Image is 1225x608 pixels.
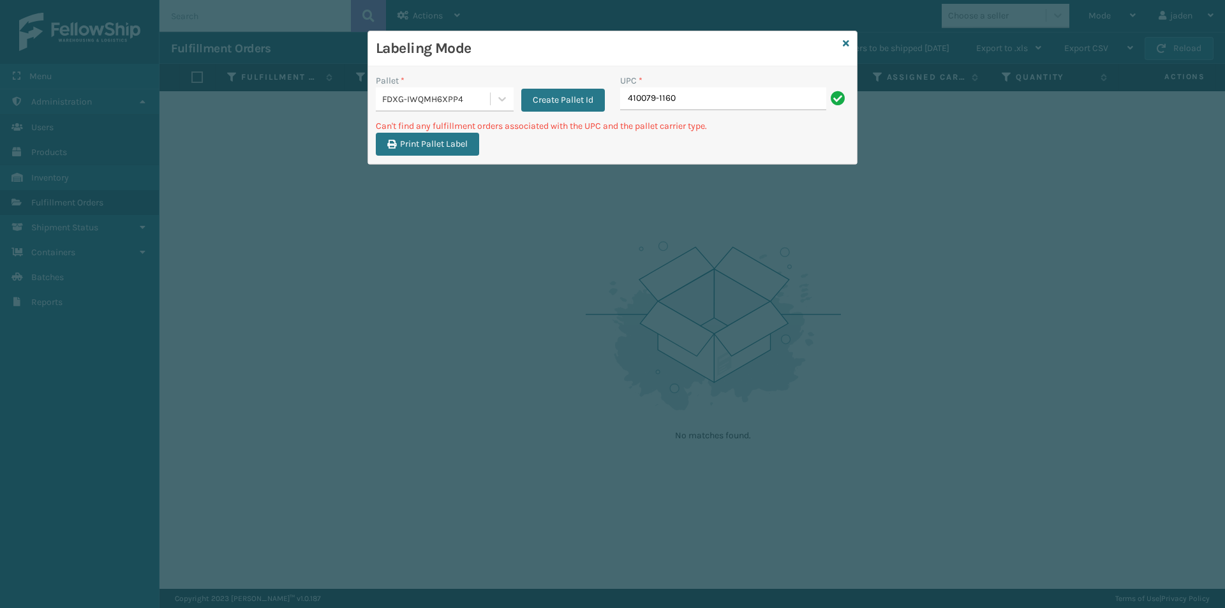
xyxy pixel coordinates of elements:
[382,93,491,106] div: FDXG-IWQMH6XPP4
[376,119,849,133] p: Can't find any fulfillment orders associated with the UPC and the pallet carrier type.
[376,74,405,87] label: Pallet
[376,133,479,156] button: Print Pallet Label
[376,39,838,58] h3: Labeling Mode
[620,74,642,87] label: UPC
[521,89,605,112] button: Create Pallet Id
